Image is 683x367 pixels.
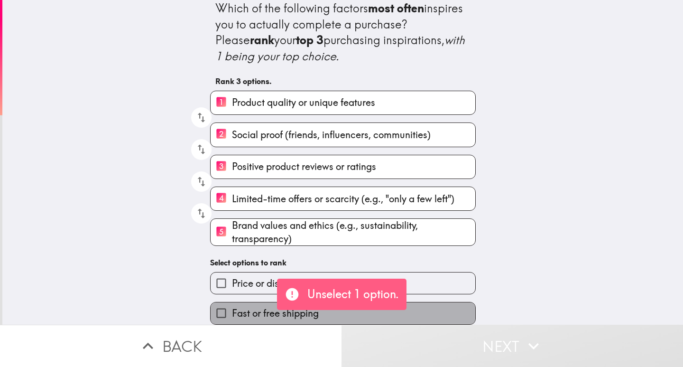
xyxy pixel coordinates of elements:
span: Limited-time offers or scarcity (e.g., "only a few left") [232,192,454,206]
h6: Rank 3 options. [215,76,471,86]
button: 3Positive product reviews or ratings [211,155,475,179]
p: Unselect 1 option. [307,286,399,302]
span: Brand values and ethics (e.g., sustainability, transparency) [232,219,475,245]
span: Price or discount [232,277,303,290]
button: Price or discount [211,273,475,294]
b: top 3 [296,33,323,47]
span: Social proof (friends, influencers, communities) [232,128,431,141]
span: Positive product reviews or ratings [232,160,376,173]
button: Fast or free shipping [211,302,475,324]
button: 1Product quality or unique features [211,91,475,114]
button: Next [341,325,683,367]
b: most often [368,1,424,15]
button: 5Brand values and ethics (e.g., sustainability, transparency) [211,219,475,245]
div: Which of the following factors inspires you to actually complete a purchase? Please your purchasi... [215,0,471,64]
button: 2Social proof (friends, influencers, communities) [211,123,475,146]
span: Product quality or unique features [232,96,375,109]
span: Fast or free shipping [232,307,319,320]
button: 4Limited-time offers or scarcity (e.g., "only a few left") [211,187,475,210]
h6: Select options to rank [210,257,476,268]
i: with 1 being your top choice. [215,33,468,63]
b: rank [250,33,274,47]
